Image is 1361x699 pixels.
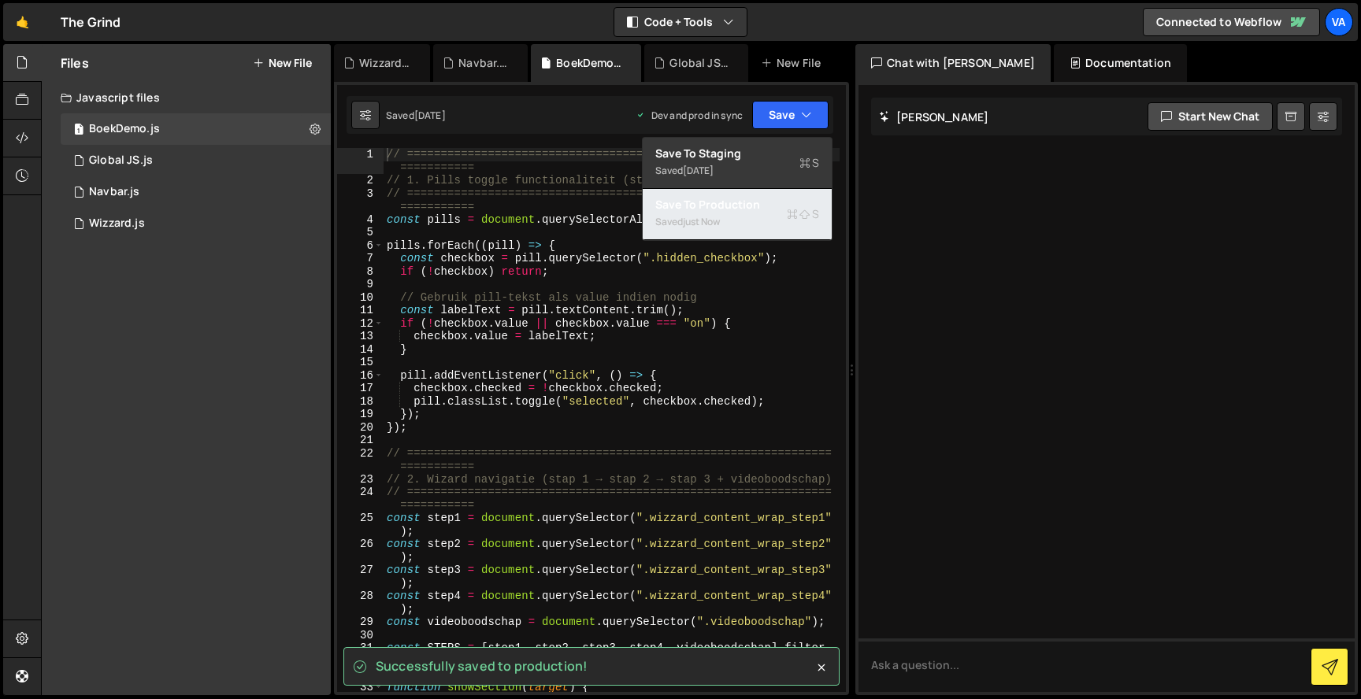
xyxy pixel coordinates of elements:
div: Chat with [PERSON_NAME] [855,44,1051,82]
div: 7 [337,252,384,265]
div: 27 [337,564,384,590]
h2: Files [61,54,89,72]
div: 30 [337,629,384,642]
div: 17048/46900.js [61,208,331,239]
div: 17048/47224.js [61,176,331,208]
button: Save [752,101,829,129]
div: The Grind [61,13,121,31]
div: 28 [337,590,384,616]
div: Wizzard.js [89,216,145,231]
div: 21 [337,434,384,447]
div: Saved [655,213,819,231]
div: Dev and prod in sync [636,109,743,122]
div: Saved [386,109,446,122]
div: 8 [337,265,384,279]
div: Navbar.js [89,185,139,199]
div: 12 [337,317,384,331]
div: 23 [337,473,384,486]
div: 18 [337,395,384,409]
div: BoekDemo.js [89,122,160,136]
span: S [799,155,819,171]
div: Navbar.js [458,55,509,71]
div: 33 [337,681,384,694]
h2: [PERSON_NAME] [879,109,988,124]
div: just now [683,215,720,228]
div: 2 [337,174,384,187]
div: 22 [337,447,384,473]
div: 3 [337,187,384,213]
div: 32 [337,668,384,681]
div: [DATE] [683,164,714,177]
div: 9 [337,278,384,291]
div: 4 [337,213,384,227]
div: 24 [337,486,384,512]
div: New File [761,55,827,71]
div: 26 [337,538,384,564]
div: Documentation [1054,44,1187,82]
button: New File [253,57,312,69]
div: 11 [337,304,384,317]
button: Save to StagingS Saved[DATE] [643,138,832,189]
div: Global JS.js [89,153,153,168]
div: 14 [337,343,384,357]
div: 1 [337,148,384,174]
div: Saved [655,161,819,180]
div: Code + Tools [642,137,833,241]
div: Wizzard.js [359,55,411,71]
button: Code + Tools [614,8,747,36]
div: 15 [337,356,384,369]
a: Connected to Webflow [1143,8,1320,36]
div: 13 [337,330,384,343]
div: 25 [337,512,384,538]
div: 29 [337,616,384,629]
div: Global JS.js [669,55,729,71]
div: Save to Production [655,197,819,213]
div: 5 [337,226,384,239]
div: 31 [337,642,384,668]
div: 19 [337,408,384,421]
div: 20 [337,421,384,435]
a: Va [1325,8,1353,36]
div: 10 [337,291,384,305]
div: 6 [337,239,384,253]
div: 17048/46901.js [61,113,331,145]
div: Javascript files [42,82,331,113]
div: Save to Staging [655,146,819,161]
button: Start new chat [1148,102,1273,131]
a: 🤙 [3,3,42,41]
button: Save to ProductionS Savedjust now [643,189,832,240]
div: 17048/46890.js [61,145,331,176]
div: [DATE] [414,109,446,122]
span: 1 [74,124,83,137]
div: BoekDemo.js [556,55,622,71]
div: 17 [337,382,384,395]
span: S [787,206,819,222]
span: Successfully saved to production! [376,657,588,675]
div: 16 [337,369,384,383]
